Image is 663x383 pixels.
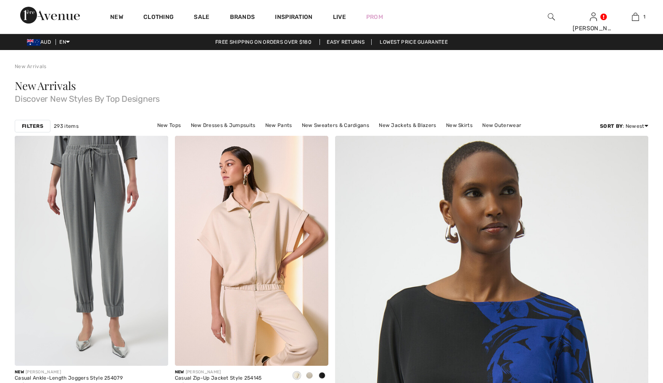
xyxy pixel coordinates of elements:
[110,13,123,22] a: New
[478,120,526,131] a: New Outerwear
[59,39,70,45] span: EN
[27,39,40,46] img: Australian Dollar
[303,369,316,383] div: Fawn
[366,13,383,21] a: Prom
[375,120,440,131] a: New Jackets & Blazers
[175,369,262,375] div: [PERSON_NAME]
[143,13,174,22] a: Clothing
[15,91,648,103] span: Discover New Styles By Top Designers
[275,13,312,22] span: Inspiration
[609,320,655,341] iframe: Opens a widget where you can find more information
[333,13,346,21] a: Live
[298,120,373,131] a: New Sweaters & Cardigans
[600,122,648,130] div: : Newest
[632,12,639,22] img: My Bag
[15,375,123,381] div: Casual Ankle-Length Joggers Style 254079
[15,370,24,375] span: New
[590,12,597,22] img: My Info
[54,122,79,130] span: 293 items
[22,122,43,130] strong: Filters
[590,13,597,21] a: Sign In
[573,24,614,33] div: [PERSON_NAME]
[15,136,168,366] img: Casual Ankle-Length Joggers Style 254079. Grey melange
[175,370,184,375] span: New
[291,369,303,383] div: Birch
[261,120,296,131] a: New Pants
[20,7,80,24] img: 1ère Avenue
[548,12,555,22] img: search the website
[175,375,262,381] div: Casual Zip-Up Jacket Style 254145
[320,39,372,45] a: Easy Returns
[600,123,623,129] strong: Sort By
[15,369,123,375] div: [PERSON_NAME]
[230,13,255,22] a: Brands
[175,136,328,366] img: Casual Zip-Up Jacket Style 254145. Black
[153,120,185,131] a: New Tops
[316,369,328,383] div: Black
[209,39,318,45] a: Free shipping on orders over $180
[27,39,54,45] span: AUD
[615,12,656,22] a: 1
[194,13,209,22] a: Sale
[187,120,260,131] a: New Dresses & Jumpsuits
[15,78,76,93] span: New Arrivals
[373,39,454,45] a: Lowest Price Guarantee
[643,13,645,21] span: 1
[442,120,477,131] a: New Skirts
[15,63,47,69] a: New Arrivals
